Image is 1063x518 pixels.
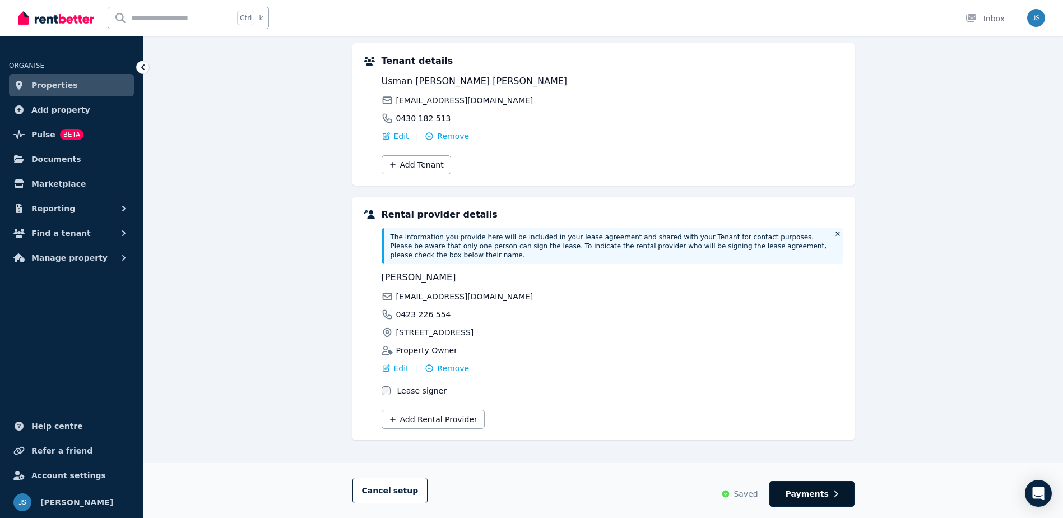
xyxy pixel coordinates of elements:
label: Lease signer [397,385,447,396]
span: ORGANISE [9,62,44,70]
img: Junaid Saeed Khan [1027,9,1045,27]
span: Payments [786,488,829,499]
span: Property Owner [396,345,457,356]
button: Edit [382,363,409,374]
div: Open Intercom Messenger [1025,480,1052,507]
span: Properties [31,78,78,92]
button: Add Rental Provider [382,410,485,429]
a: Properties [9,74,134,96]
h5: Rental provider details [382,208,843,221]
span: | [416,363,419,374]
button: Manage property [9,247,134,269]
a: Help centre [9,415,134,437]
a: Account settings [9,464,134,487]
span: k [259,13,263,22]
span: Documents [31,152,81,166]
span: Reporting [31,202,75,215]
a: Add property [9,99,134,121]
button: Payments [769,481,855,507]
span: Help centre [31,419,83,433]
span: Saved [734,488,758,499]
span: Remove [437,363,469,374]
button: Cancelsetup [352,478,428,503]
p: The information you provide here will be included in your lease agreement and shared with your Te... [391,233,828,260]
span: Cancel [362,486,419,495]
div: Inbox [965,13,1005,24]
span: [PERSON_NAME] [382,271,609,284]
span: [STREET_ADDRESS] [396,327,474,338]
span: Ctrl [237,11,254,25]
span: Edit [394,131,409,142]
span: [PERSON_NAME] [40,496,113,509]
span: Usman [PERSON_NAME] [PERSON_NAME] [382,75,609,88]
span: Account settings [31,469,106,482]
span: BETA [60,129,83,140]
button: Find a tenant [9,222,134,244]
a: PulseBETA [9,123,134,146]
h5: Tenant details [382,54,843,68]
button: Remove [425,131,469,142]
img: Junaid Saeed Khan [13,493,31,511]
button: Reporting [9,197,134,220]
a: Refer a friend [9,440,134,462]
img: Rental providers [364,210,375,219]
span: Manage property [31,251,108,265]
button: Remove [425,363,469,374]
span: Refer a friend [31,444,92,457]
span: Find a tenant [31,226,91,240]
span: Add property [31,103,90,117]
span: 0423 226 554 [396,309,451,320]
button: Add Tenant [382,155,451,174]
span: Pulse [31,128,55,141]
span: | [416,131,419,142]
span: Remove [437,131,469,142]
img: RentBetter [18,10,94,26]
a: Marketplace [9,173,134,195]
span: Edit [394,363,409,374]
button: Edit [382,131,409,142]
span: 0430 182 513 [396,113,451,124]
span: setup [393,485,419,496]
span: Marketplace [31,177,86,191]
span: [EMAIL_ADDRESS][DOMAIN_NAME] [396,291,533,302]
a: Documents [9,148,134,170]
span: [EMAIL_ADDRESS][DOMAIN_NAME] [396,95,533,106]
